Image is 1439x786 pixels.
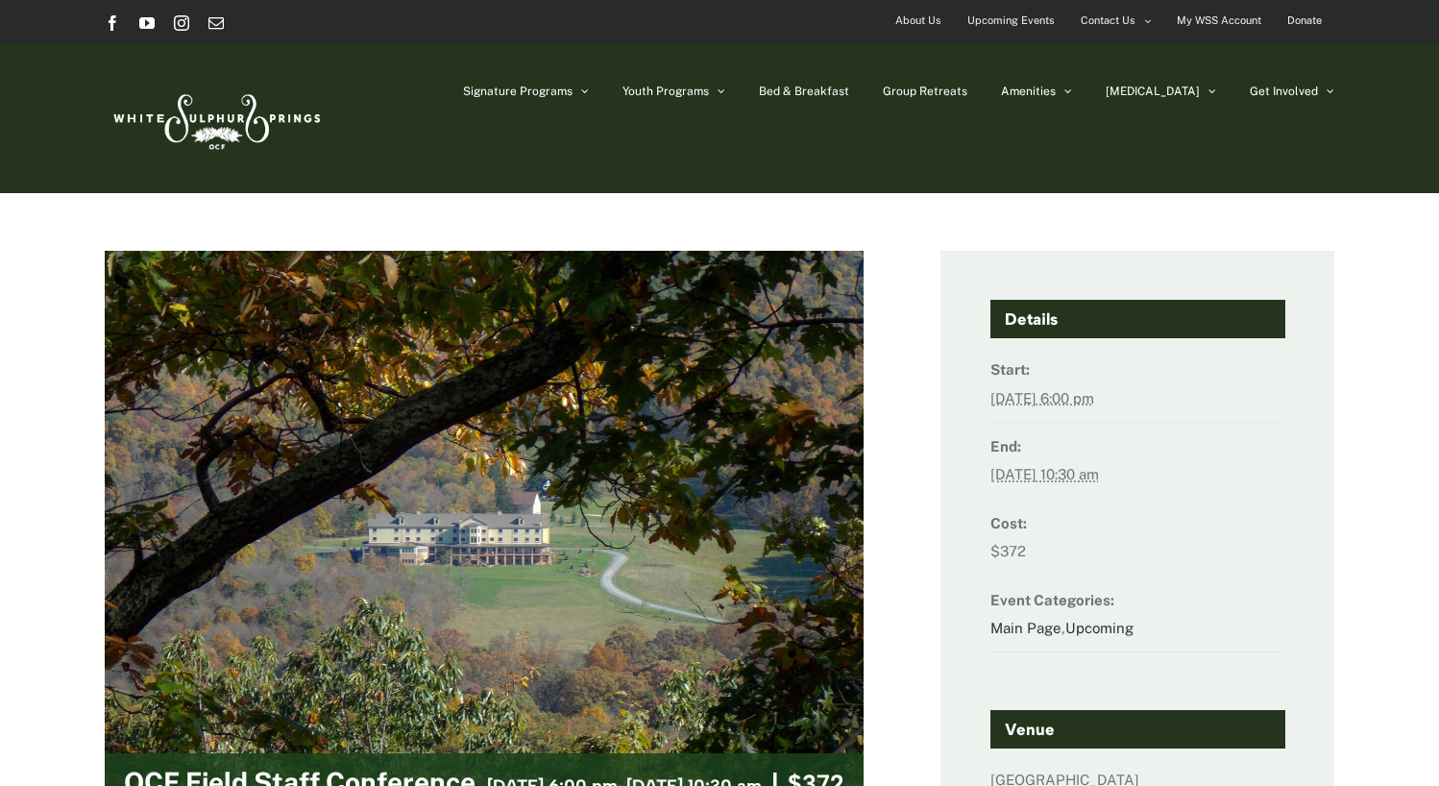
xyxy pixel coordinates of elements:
[1001,43,1072,139] a: Amenities
[463,43,1334,139] nav: Main Menu
[1001,86,1056,97] span: Amenities
[463,86,573,97] span: Signature Programs
[990,537,1285,576] dd: $372
[622,86,709,97] span: Youth Programs
[463,43,589,139] a: Signature Programs
[622,43,725,139] a: Youth Programs
[883,43,967,139] a: Group Retreats
[990,300,1285,338] h4: Details
[990,586,1285,614] dt: Event Categories:
[208,15,224,31] a: Email
[139,15,155,31] a: YouTube
[990,356,1285,383] dt: Start:
[1065,620,1134,636] a: Upcoming
[105,15,120,31] a: Facebook
[895,7,941,35] span: About Us
[967,7,1055,35] span: Upcoming Events
[759,86,849,97] span: Bed & Breakfast
[1106,86,1200,97] span: [MEDICAL_DATA]
[990,432,1285,460] dt: End:
[105,73,326,163] img: White Sulphur Springs Logo
[1287,7,1322,35] span: Donate
[1250,86,1318,97] span: Get Involved
[883,86,967,97] span: Group Retreats
[990,390,1094,406] abbr: 2025-10-26
[990,509,1285,537] dt: Cost:
[990,710,1285,749] h4: Venue
[174,15,189,31] a: Instagram
[990,614,1285,652] dd: ,
[1106,43,1216,139] a: [MEDICAL_DATA]
[1177,7,1261,35] span: My WSS Account
[1081,7,1135,35] span: Contact Us
[990,466,1099,482] abbr: 2025-10-30
[759,43,849,139] a: Bed & Breakfast
[990,620,1061,636] a: Main Page
[1250,43,1334,139] a: Get Involved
